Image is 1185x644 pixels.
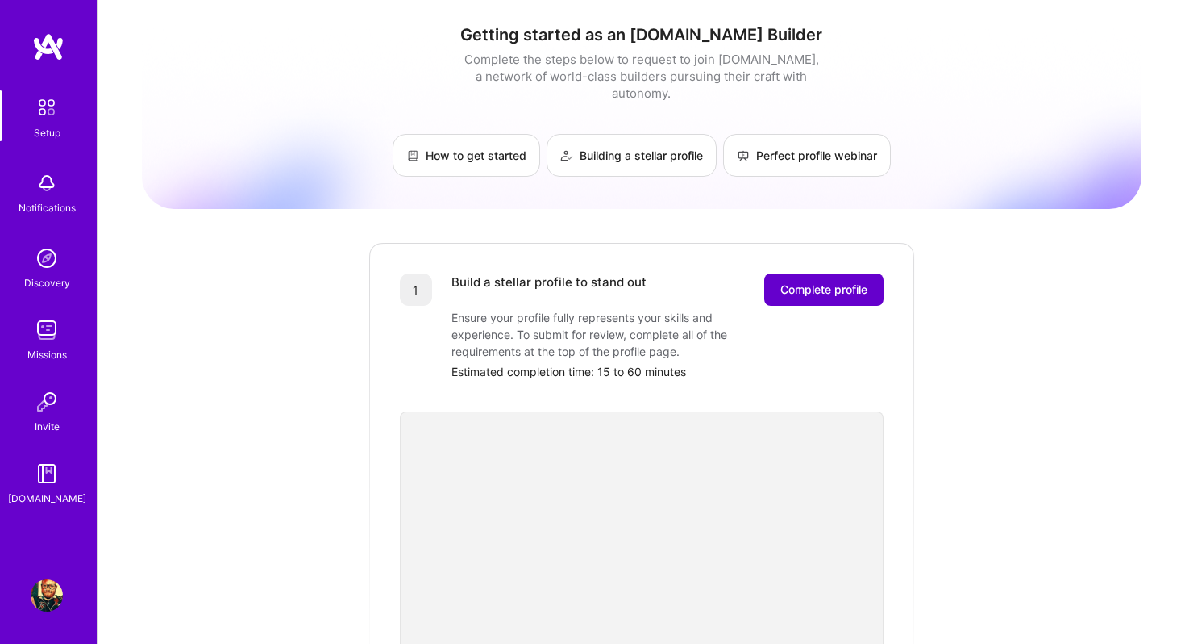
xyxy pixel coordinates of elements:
div: 1 [400,274,432,306]
button: Complete profile [764,274,884,306]
div: [DOMAIN_NAME] [8,490,86,507]
a: User Avatar [27,579,67,612]
img: How to get started [406,149,419,162]
img: logo [32,32,64,61]
img: guide book [31,458,63,490]
img: teamwork [31,314,63,346]
div: Missions [27,346,67,363]
div: Discovery [24,274,70,291]
div: Invite [35,418,60,435]
a: Perfect profile webinar [723,134,891,177]
img: Perfect profile webinar [737,149,750,162]
div: Notifications [19,199,76,216]
img: Invite [31,386,63,418]
img: bell [31,167,63,199]
a: Building a stellar profile [547,134,717,177]
h1: Getting started as an [DOMAIN_NAME] Builder [142,25,1141,44]
div: Setup [34,124,60,141]
span: Complete profile [780,282,867,298]
div: Build a stellar profile to stand out [451,274,647,306]
img: Building a stellar profile [560,149,573,162]
div: Complete the steps below to request to join [DOMAIN_NAME], a network of world-class builders purs... [460,51,823,102]
div: Ensure your profile fully represents your skills and experience. To submit for review, complete a... [451,309,774,360]
a: How to get started [393,134,540,177]
img: discovery [31,242,63,274]
img: setup [30,90,64,124]
img: User Avatar [31,579,63,612]
div: Estimated completion time: 15 to 60 minutes [451,363,884,380]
